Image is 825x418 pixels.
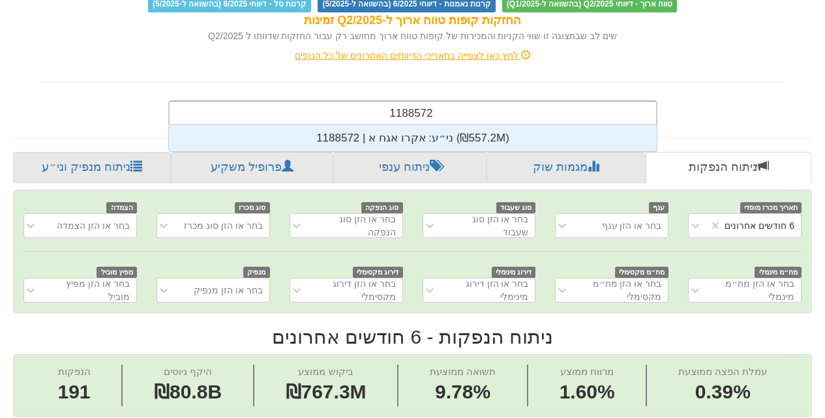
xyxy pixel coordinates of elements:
span: הצמדה [106,202,137,213]
a: פרופיל משקיע [171,152,333,183]
span: 1.60% [560,378,615,406]
a: ניתוח ענפי [333,152,487,183]
div: שים לב שבתצוגה זו שווי הקניות והמכירות של קופות טווח ארוך מחושב רק עבור החזקות שדווחו ל Q2/2025 [41,29,785,42]
div: בחר או הזן הצמדה [57,219,130,232]
h2: ניתוח הנפקות - 6 חודשים אחרונים [13,326,812,348]
span: סוג מכרז [235,202,270,213]
div: בחר או הזן סוג מכרז [184,219,263,232]
span: ענף [649,202,669,213]
span: ₪80.8B [154,381,222,402]
span: תשואה ממוצעת [430,366,496,377]
div: grid [169,125,657,151]
span: מרווח ממוצע [560,366,614,377]
span: מח״מ מקסימלי [615,267,669,278]
a: מגמות שוק [487,152,645,183]
span: 191 [58,378,91,406]
span: סוג שעבוד [496,202,536,213]
span: הנפקות [58,366,91,377]
span: מנפיק [243,267,270,278]
div: בחר או הזן סוג הנפקה [312,213,396,239]
div: בחר או הזן מח״מ מקסימלי [577,277,661,303]
div: לחץ כאן לצפייה בתאריכי הדיווחים האחרונים של כל הגופים [31,49,794,62]
div: החזקות קופות טווח ארוך ל-Q2/2025 זמינות [41,12,785,29]
div: בחר או הזן מנפיק [194,284,263,297]
a: ניתוח הנפקות [646,152,812,183]
div: 6 חודשים אחרונים [725,219,794,232]
span: מפיץ מוביל [97,267,137,278]
div: בחר או הזן מח״מ מינמלי [710,277,794,303]
span: דירוג מקסימלי [353,267,403,278]
span: מח״מ מינמלי [755,267,802,278]
div: בחר או הזן ענף [602,219,662,232]
span: ₪767.3M [286,381,367,402]
span: 0.39% [678,378,767,406]
span: סוג הנפקה [361,202,403,213]
span: עמלת הפצה ממוצעת [678,366,767,377]
span: ביקוש ממוצע [298,366,353,377]
span: תאריך מכרז מוסדי [740,202,802,213]
span: היקף גיוסים [164,366,212,377]
div: בחר או הזן מפיץ מוביל [46,277,130,303]
div: בחר או הזן דירוג מינימלי [445,277,529,303]
div: ני״ע: ‏אקרו אגח א | 1188572 ‎(₪557.2M)‎ [169,125,657,151]
div: בחר או הזן סוג שעבוד [445,213,529,239]
span: 9.78% [430,378,496,406]
a: ניתוח מנפיק וני״ע [13,152,171,183]
div: בחר או הזן דירוג מקסימלי [312,277,396,303]
span: דירוג מינימלי [492,267,536,278]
